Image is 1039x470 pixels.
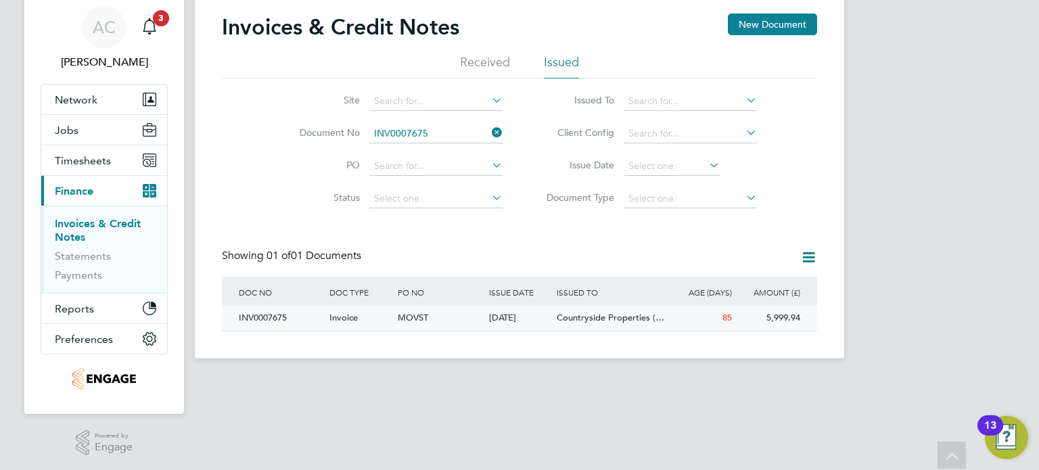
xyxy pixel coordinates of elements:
li: Received [460,54,510,78]
a: Powered byEngage [76,430,133,456]
label: Status [282,191,360,204]
div: Showing [222,249,364,263]
button: Timesheets [41,145,167,175]
div: AMOUNT (£) [735,277,804,308]
label: PO [282,159,360,171]
span: Amelia Cox [41,54,168,70]
span: Finance [55,185,93,197]
span: Engage [95,442,133,453]
span: Reports [55,302,94,315]
input: Select one [369,189,503,208]
input: Select one [624,189,757,208]
a: Invoices & Credit Notes [55,217,141,243]
div: INV0007675 [235,306,326,331]
a: AC[PERSON_NAME] [41,5,168,70]
div: DOC NO [235,277,326,308]
input: Search for... [369,157,503,176]
span: Jobs [55,124,78,137]
button: New Document [728,14,817,35]
a: Go to home page [41,368,168,390]
div: ISSUE DATE [486,277,554,308]
div: PO NO [394,277,485,308]
div: AGE (DAYS) [667,277,735,308]
div: [DATE] [486,306,554,331]
div: ISSUED TO [553,277,667,308]
h2: Invoices & Credit Notes [222,14,459,41]
div: 13 [984,425,996,443]
div: 5,999.94 [735,306,804,331]
button: Jobs [41,115,167,145]
a: Statements [55,250,111,262]
span: Countryside Properties (… [557,312,664,323]
span: 01 of [267,249,291,262]
input: Search for... [369,92,503,111]
span: Timesheets [55,154,111,167]
label: Document No [282,126,360,139]
label: Client Config [536,126,614,139]
label: Issue Date [536,159,614,171]
input: Search for... [624,124,757,143]
span: Powered by [95,430,133,442]
input: Select one [624,157,720,176]
label: Issued To [536,94,614,106]
button: Network [41,85,167,114]
span: Network [55,93,97,106]
input: Search for... [369,124,503,143]
span: 85 [722,312,732,323]
li: Issued [544,54,579,78]
img: tribuildsolutions-logo-retina.png [72,368,135,390]
button: Reports [41,293,167,323]
div: Finance [41,206,167,293]
span: Invoice [329,312,358,323]
div: DOC TYPE [326,277,394,308]
a: 3 [136,5,163,49]
a: Payments [55,268,102,281]
label: Document Type [536,191,614,204]
span: 3 [153,10,169,26]
label: Site [282,94,360,106]
span: Preferences [55,333,113,346]
input: Search for... [624,92,757,111]
span: AC [93,18,116,36]
button: Preferences [41,324,167,354]
span: 01 Documents [267,249,361,262]
button: Open Resource Center, 13 new notifications [985,416,1028,459]
button: Finance [41,176,167,206]
span: MOVST [398,312,428,323]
